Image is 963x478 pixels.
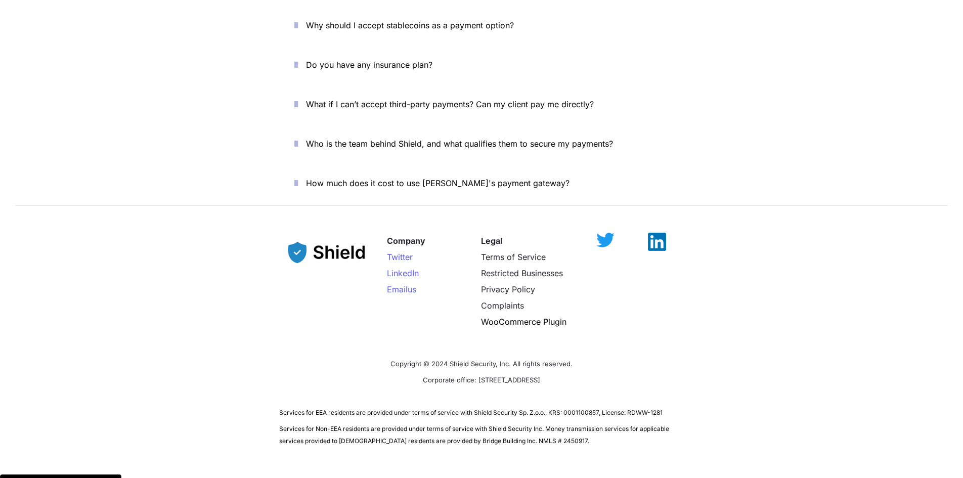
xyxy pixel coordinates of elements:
span: Copyright © 2024 Shield Security, Inc. All rights reserved. [390,360,573,368]
button: Why should I accept stablecoins as a payment option? [279,10,684,41]
a: Emailus [387,284,416,294]
span: How much does it cost to use [PERSON_NAME]'s payment gateway? [306,178,570,188]
a: Terms of Service [481,252,546,262]
span: Who is the team behind Shield, and what qualifies them to secure my payments? [306,139,613,149]
span: What if I can’t accept third-party payments? Can my client pay me directly? [306,99,594,109]
span: Why should I accept stablecoins as a payment option? [306,20,514,30]
span: us [408,284,416,294]
a: Complaints [481,300,524,311]
strong: Legal [481,236,502,246]
a: Restricted Businesses [481,268,563,278]
strong: Company [387,236,425,246]
span: Services for Non-EEA residents are provided under terms of service with Shield Security Inc. Mone... [279,425,671,445]
span: Corporate office: [STREET_ADDRESS] [423,376,540,384]
a: WooCommerce Plugin [481,317,566,327]
span: Email [387,284,408,294]
span: Do you have any insurance plan? [306,60,432,70]
button: Who is the team behind Shield, and what qualifies them to secure my payments? [279,128,684,159]
span: Services for EEA residents are provided under terms of service with Shield Security Sp. Z.o.o., K... [279,409,663,416]
a: Twitter [387,252,413,262]
button: How much does it cost to use [PERSON_NAME]'s payment gateway? [279,167,684,199]
button: What if I can’t accept third-party payments? Can my client pay me directly? [279,89,684,120]
a: LinkedIn [387,268,419,278]
button: Do you have any insurance plan? [279,49,684,80]
a: Privacy Policy [481,284,535,294]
